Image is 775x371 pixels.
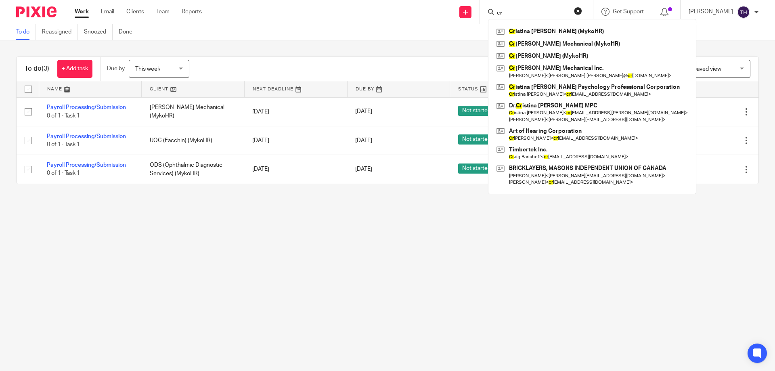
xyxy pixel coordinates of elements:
[574,7,582,15] button: Clear
[458,134,495,145] span: Not started
[244,155,347,184] td: [DATE]
[25,65,49,73] h1: To do
[737,6,750,19] img: svg%3E
[182,8,202,16] a: Reports
[42,24,78,40] a: Reassigned
[47,134,126,139] a: Payroll Processing/Submission
[47,142,80,147] span: 0 of 1 · Task 1
[47,105,126,110] a: Payroll Processing/Submission
[142,97,245,126] td: [PERSON_NAME] Mechanical (MykoHR)
[142,155,245,184] td: ODS (Ophthalmic Diagnostic Services) (MykoHR)
[47,113,80,119] span: 0 of 1 · Task 1
[84,24,113,40] a: Snoozed
[458,106,495,116] span: Not started
[156,8,170,16] a: Team
[47,171,80,176] span: 0 of 1 · Task 1
[142,126,245,155] td: UOC (Facchin) (MykoHR)
[355,109,372,115] span: [DATE]
[57,60,92,78] a: + Add task
[355,166,372,172] span: [DATE]
[135,66,160,72] span: This week
[613,9,644,15] span: Get Support
[16,6,57,17] img: Pixie
[75,8,89,16] a: Work
[244,97,347,126] td: [DATE]
[244,126,347,155] td: [DATE]
[458,163,495,174] span: Not started
[355,138,372,143] span: [DATE]
[689,8,733,16] p: [PERSON_NAME]
[119,24,138,40] a: Done
[126,8,144,16] a: Clients
[16,24,36,40] a: To do
[47,162,126,168] a: Payroll Processing/Submission
[42,65,49,72] span: (3)
[101,8,114,16] a: Email
[107,65,125,73] p: Due by
[676,66,721,72] span: Select saved view
[496,10,569,17] input: Search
